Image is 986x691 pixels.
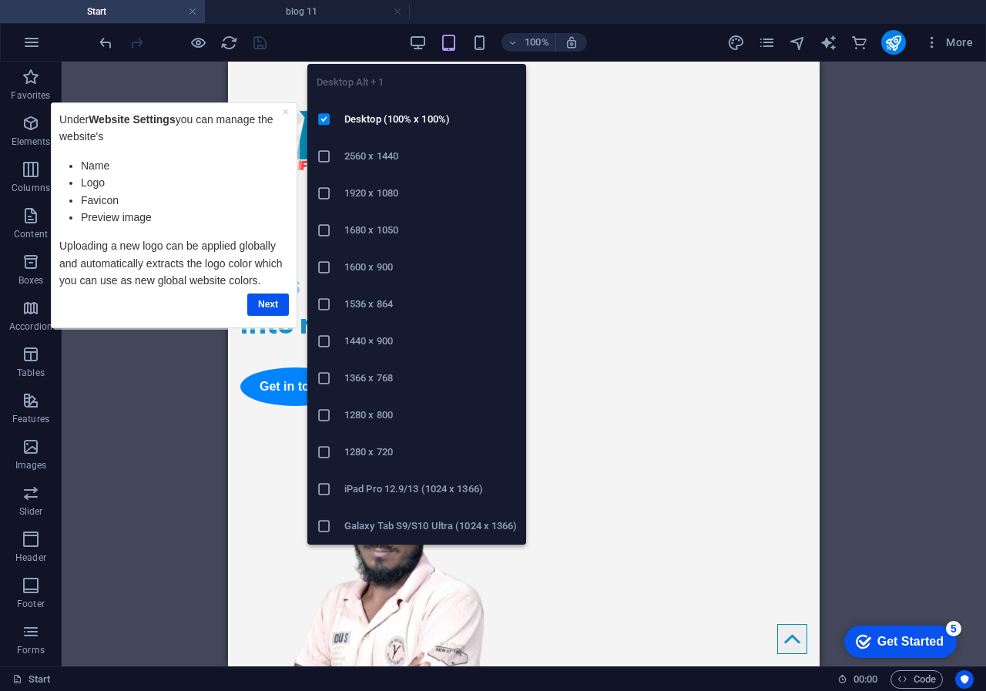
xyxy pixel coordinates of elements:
[205,3,410,20] h4: blog 11
[344,517,517,535] h6: Galaxy Tab S9/S10 Ultra (1024 x 1366)
[344,295,517,314] h6: 1536 x 864
[344,147,517,166] h6: 2560 x 1440
[344,184,517,203] h6: 1920 x 1080
[344,332,517,351] h6: 1440 × 900
[344,221,517,240] h6: 1680 x 1050
[49,102,309,331] iframe: To enrich screen reader interactions, please activate Accessibility in Grammarly extension settings
[344,406,517,424] h6: 1280 x 800
[344,110,517,129] h6: Desktop (100% x 100%)
[344,258,517,277] h6: 1600 x 900
[344,480,517,498] h6: iPad Pro 12.9/13 (1024 x 1366)
[344,369,517,387] h6: 1366 x 768
[832,618,963,664] iframe: To enrich screen reader interactions, please activate Accessibility in Grammarly extension settings
[199,191,240,213] a: Next
[344,443,517,461] h6: 1280 x 720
